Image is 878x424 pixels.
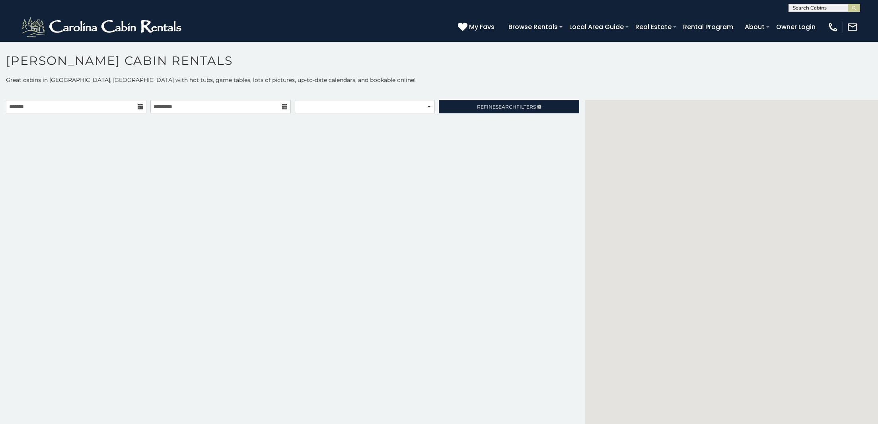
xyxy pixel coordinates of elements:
img: White-1-2.png [20,15,185,39]
a: Rental Program [679,20,737,34]
a: My Favs [458,22,496,32]
a: Browse Rentals [504,20,562,34]
a: Owner Login [772,20,820,34]
a: Real Estate [631,20,676,34]
a: RefineSearchFilters [439,100,579,113]
img: phone-regular-white.png [827,21,839,33]
span: Search [496,104,516,110]
img: mail-regular-white.png [847,21,858,33]
a: About [741,20,769,34]
span: My Favs [469,22,494,32]
a: Local Area Guide [565,20,628,34]
span: Refine Filters [477,104,536,110]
